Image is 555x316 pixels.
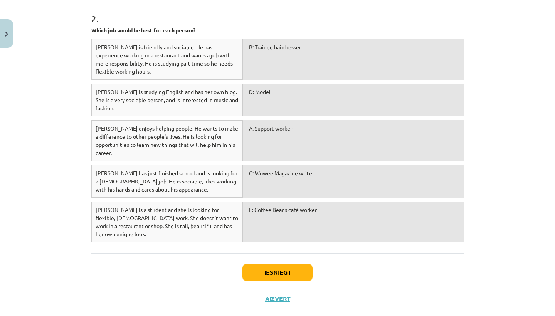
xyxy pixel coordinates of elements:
[242,264,313,281] button: Iesniegt
[243,84,464,116] div: D: Model
[243,165,464,198] div: C: Wowee Magazine writer
[91,39,243,80] div: [PERSON_NAME] is friendly and sociable. He has experience working in a restaurant and wants a job...
[243,202,464,242] div: E: Coffee Beans café worker
[91,27,195,34] strong: Which job would be best for each person?
[243,39,464,80] div: B: Trainee hairdresser
[91,120,243,161] div: [PERSON_NAME] enjoys helping people. He wants to make a difference to other people's lives. He is...
[91,202,243,242] div: [PERSON_NAME] is a student and she is looking for flexible, [DEMOGRAPHIC_DATA] work. She doesn't ...
[263,295,292,303] button: Aizvērt
[91,165,243,198] div: [PERSON_NAME] has just finished school and is looking for a [DEMOGRAPHIC_DATA] job. He is sociabl...
[91,84,243,116] div: [PERSON_NAME] is studying English and has her own blog. She is a very sociable person, and is int...
[243,120,464,161] div: A: Support worker
[5,32,8,37] img: icon-close-lesson-0947bae3869378f0d4975bcd49f059093ad1ed9edebbc8119c70593378902aed.svg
